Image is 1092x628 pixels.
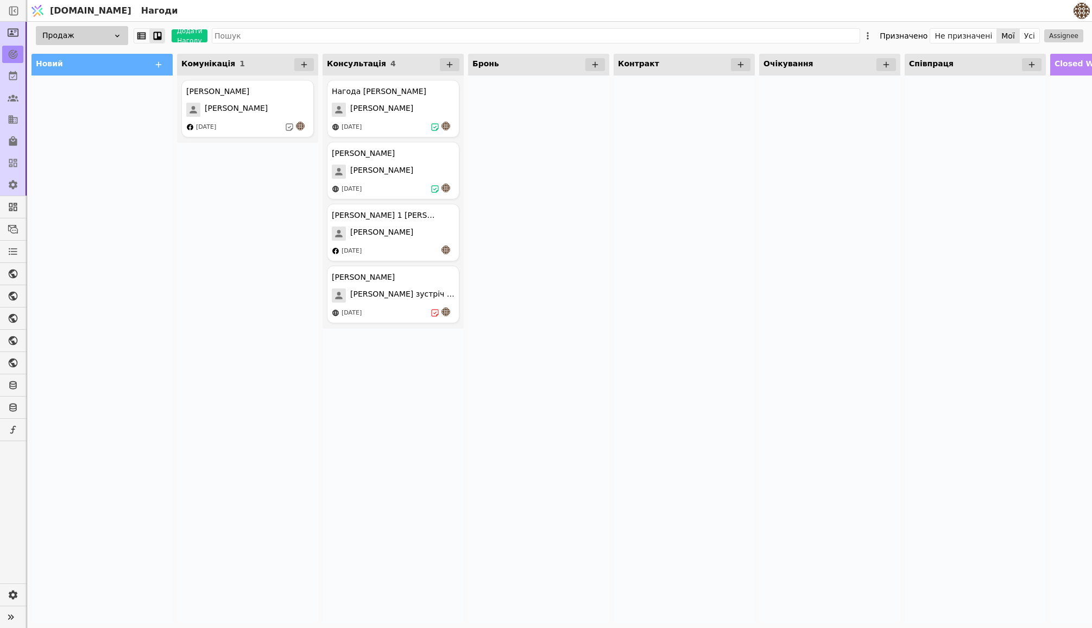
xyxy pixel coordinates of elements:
span: Комунікація [181,59,235,68]
span: 4 [390,59,396,68]
div: Нагода [PERSON_NAME] [332,86,426,97]
img: facebook.svg [186,123,194,131]
div: Продаж [36,26,128,45]
div: [DATE] [196,123,216,132]
div: Нагода [PERSON_NAME][PERSON_NAME][DATE]an [327,80,459,137]
div: [DATE] [342,123,362,132]
div: [DATE] [342,309,362,318]
span: [PERSON_NAME] [350,165,413,179]
img: Logo [29,1,46,21]
img: an [441,184,450,192]
span: Контракт [618,59,659,68]
div: [PERSON_NAME][PERSON_NAME] зустріч 13.08[DATE]an [327,266,459,323]
span: Очікування [763,59,813,68]
button: Усі [1020,28,1039,43]
div: [DATE] [342,185,362,194]
a: [DOMAIN_NAME] [27,1,137,21]
button: Assignee [1044,29,1083,42]
div: [PERSON_NAME] 1 [PERSON_NAME] [332,210,435,221]
input: Пошук [212,28,860,43]
span: Консультація [327,59,386,68]
span: Бронь [472,59,499,68]
img: an [441,307,450,316]
span: Новий [36,59,63,68]
span: 1 [239,59,245,68]
h2: Нагоди [137,4,178,17]
img: facebook.svg [332,247,339,255]
a: Додати Нагоду [165,29,207,42]
div: [PERSON_NAME][PERSON_NAME][DATE]an [327,142,459,199]
span: [PERSON_NAME] [205,103,268,117]
img: online-store.svg [332,123,339,131]
img: an [441,246,450,254]
span: [PERSON_NAME] зустріч 13.08 [350,288,455,303]
div: Призначено [880,28,927,43]
div: [PERSON_NAME] 1 [PERSON_NAME][PERSON_NAME][DATE]an [327,204,459,261]
span: [PERSON_NAME] [350,227,413,241]
div: [DATE] [342,247,362,256]
span: [DOMAIN_NAME] [50,4,131,17]
div: [PERSON_NAME] [332,148,395,159]
button: Мої [997,28,1020,43]
img: an [441,122,450,130]
button: Не призначені [930,28,997,43]
span: Співпраця [909,59,954,68]
img: 4183bec8f641d0a1985368f79f6ed469 [1074,3,1090,19]
span: [PERSON_NAME] [350,103,413,117]
button: Додати Нагоду [172,29,207,42]
div: [PERSON_NAME] [186,86,249,97]
img: online-store.svg [332,309,339,317]
img: online-store.svg [332,185,339,193]
div: [PERSON_NAME] [332,272,395,283]
img: an [296,122,305,130]
div: [PERSON_NAME][PERSON_NAME][DATE]an [181,80,314,137]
